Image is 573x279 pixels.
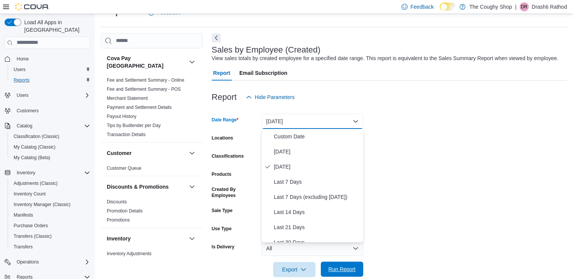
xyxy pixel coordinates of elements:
[8,142,93,152] button: My Catalog (Classic)
[107,86,181,92] span: Fee and Settlement Summary - POS
[14,191,46,197] span: Inventory Count
[212,54,558,62] div: View sales totals by created employee for a specified date range. This report is equivalent to th...
[101,197,203,228] div: Discounts & Promotions
[262,114,363,129] button: [DATE]
[520,2,529,11] div: Drashti Rathod
[17,56,29,62] span: Home
[107,77,184,83] span: Fee and Settlement Summary - Online
[11,200,90,209] span: Inventory Manager (Classic)
[187,149,197,158] button: Customer
[107,132,145,137] a: Transaction Details
[107,208,143,214] a: Promotion Details
[14,106,90,115] span: Customers
[14,257,42,267] button: Operations
[2,105,93,116] button: Customers
[14,106,42,115] a: Customers
[17,92,28,98] span: Users
[107,251,151,256] a: Inventory Adjustments
[11,153,90,162] span: My Catalog (Beta)
[213,65,230,81] span: Report
[17,170,35,176] span: Inventory
[15,3,49,11] img: Cova
[8,220,93,231] button: Purchase Orders
[11,189,49,198] a: Inventory Count
[107,114,136,119] a: Payout History
[469,2,512,11] p: The Coughy Shop
[2,121,93,131] button: Catalog
[2,53,93,64] button: Home
[11,221,90,230] span: Purchase Orders
[107,113,136,119] span: Payout History
[107,123,161,128] a: Tips by Budtender per Day
[107,183,186,191] button: Discounts & Promotions
[2,257,93,267] button: Operations
[14,91,31,100] button: Users
[107,235,186,242] button: Inventory
[274,147,360,156] span: [DATE]
[101,76,203,142] div: Cova Pay [GEOGRAPHIC_DATA]
[274,223,360,232] span: Last 21 Days
[212,244,234,250] label: Is Delivery
[243,90,298,105] button: Hide Parameters
[14,244,33,250] span: Transfers
[8,231,93,242] button: Transfers (Classic)
[11,189,90,198] span: Inventory Count
[212,171,231,177] label: Products
[440,3,456,11] input: Dark Mode
[14,168,90,177] span: Inventory
[11,179,90,188] span: Adjustments (Classic)
[11,153,53,162] a: My Catalog (Beta)
[521,2,527,11] span: DR
[11,200,73,209] a: Inventory Manager (Classic)
[14,201,70,208] span: Inventory Manager (Classic)
[107,199,127,205] span: Discounts
[8,242,93,252] button: Transfers
[11,143,59,152] a: My Catalog (Classic)
[255,93,295,101] span: Hide Parameters
[11,132,90,141] span: Classification (Classic)
[17,259,39,265] span: Operations
[107,104,172,110] span: Payment and Settlement Details
[274,192,360,201] span: Last 7 Days (excluding [DATE])
[14,54,32,64] a: Home
[14,133,59,139] span: Classification (Classic)
[107,54,186,70] button: Cova Pay [GEOGRAPHIC_DATA]
[212,45,320,54] h3: Sales by Employee (Created)
[2,90,93,101] button: Users
[11,143,90,152] span: My Catalog (Classic)
[212,135,233,141] label: Locations
[14,67,25,73] span: Users
[107,217,130,223] span: Promotions
[11,242,36,251] a: Transfers
[107,183,169,191] h3: Discounts & Promotions
[14,144,56,150] span: My Catalog (Classic)
[14,91,90,100] span: Users
[107,165,141,171] span: Customer Queue
[187,57,197,67] button: Cova Pay [GEOGRAPHIC_DATA]
[107,235,131,242] h3: Inventory
[8,189,93,199] button: Inventory Count
[107,96,148,101] a: Merchant Statement
[11,242,90,251] span: Transfers
[8,178,93,189] button: Adjustments (Classic)
[187,182,197,191] button: Discounts & Promotions
[11,211,90,220] span: Manifests
[101,164,203,176] div: Customer
[274,177,360,186] span: Last 7 Days
[107,149,131,157] h3: Customer
[212,93,237,102] h3: Report
[212,208,233,214] label: Sale Type
[274,132,360,141] span: Custom Date
[17,123,32,129] span: Catalog
[411,3,434,11] span: Feedback
[17,108,39,114] span: Customers
[8,64,93,75] button: Users
[107,87,181,92] a: Fee and Settlement Summary - POS
[11,211,36,220] a: Manifests
[14,121,90,130] span: Catalog
[8,210,93,220] button: Manifests
[107,208,143,214] span: Promotion Details
[8,75,93,85] button: Reports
